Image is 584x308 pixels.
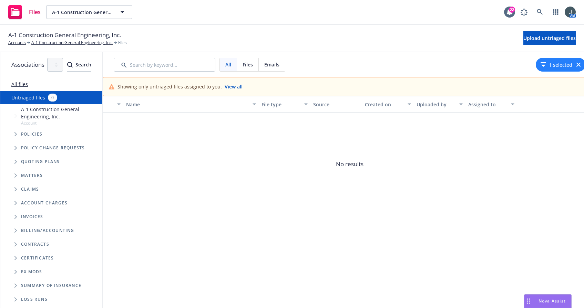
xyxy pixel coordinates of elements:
div: Showing only untriaged files assigned to you. [117,83,243,90]
div: Created on [365,101,403,108]
button: Created on [362,96,414,113]
button: SearchSearch [67,58,91,72]
span: Files [29,9,41,15]
span: Certificates [21,256,54,260]
span: Account charges [21,201,68,205]
a: Search [533,5,547,19]
div: 0 [48,94,57,102]
span: Nova Assist [539,298,566,304]
img: photo [565,7,576,18]
a: Untriaged files [11,94,45,101]
span: A-1 Construction General Engineering, Inc. [52,9,112,16]
div: File type [262,101,300,108]
input: Search by keyword... [114,58,215,72]
span: Invoices [21,215,43,219]
a: View all [225,83,243,90]
span: Associations [11,60,44,69]
div: Tree Example [0,104,102,224]
a: Switch app [549,5,563,19]
span: Policy change requests [21,146,85,150]
span: Quoting plans [21,160,60,164]
a: Files [6,2,43,22]
a: Accounts [8,40,26,46]
button: Nova Assist [524,294,572,308]
button: Uploaded by [414,96,465,113]
div: 22 [509,7,515,13]
span: Emails [264,61,279,68]
div: Uploaded by [417,101,455,108]
span: Contracts [21,242,49,246]
button: 1 selected [541,61,572,68]
div: Source [313,101,359,108]
span: A-1 Construction General Engineering, Inc. [8,31,121,40]
button: Name [123,96,259,113]
span: Matters [21,173,43,178]
span: Files [243,61,253,68]
div: Name [126,101,248,108]
a: All files [11,81,28,87]
button: Assigned to [465,96,517,113]
span: Upload untriaged files [523,35,576,41]
button: Upload untriaged files [523,31,576,45]
span: Claims [21,187,39,191]
span: Ex Mods [21,270,42,274]
div: Search [67,58,91,71]
span: A-1 Construction General Engineering, Inc. [21,106,100,120]
div: Drag to move [524,295,533,308]
span: All [225,61,231,68]
span: Billing/Accounting [21,229,74,233]
span: Files [118,40,127,46]
span: Loss Runs [21,297,48,301]
span: Account [21,120,100,126]
span: Policies [21,132,43,136]
span: Summary of insurance [21,284,81,288]
button: File type [259,96,310,113]
button: Source [310,96,362,113]
svg: Search [67,62,73,67]
a: A-1 Construction General Engineering, Inc. [31,40,113,46]
div: Assigned to [468,101,507,108]
button: A-1 Construction General Engineering, Inc. [46,5,132,19]
a: Report a Bug [517,5,531,19]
